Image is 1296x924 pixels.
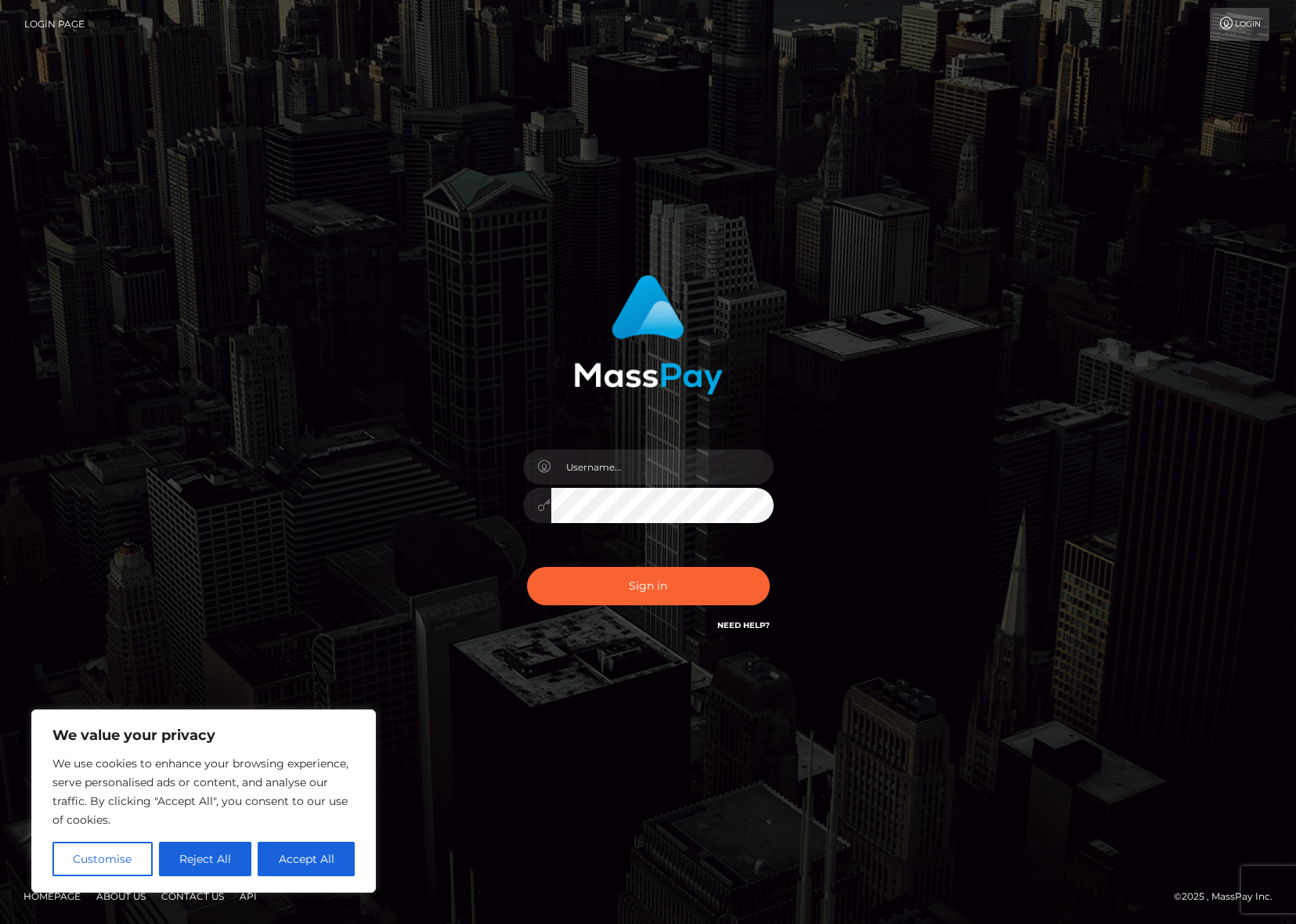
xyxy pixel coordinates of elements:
a: Login Page [24,8,85,41]
a: Login [1210,8,1269,41]
div: We value your privacy [31,709,376,893]
a: Homepage [17,884,87,908]
p: We use cookies to enhance your browsing experience, serve personalised ads or content, and analys... [52,754,355,829]
button: Customise [52,842,153,876]
a: Need Help? [717,620,770,630]
div: © 2025 , MassPay Inc. [1174,888,1284,905]
button: Accept All [258,842,355,876]
button: Reject All [159,842,252,876]
a: About Us [90,884,152,908]
a: API [233,884,263,908]
p: We value your privacy [52,726,355,745]
img: MassPay Login [574,275,723,395]
a: Contact Us [155,884,230,908]
input: Username... [551,449,774,485]
button: Sign in [527,567,770,605]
